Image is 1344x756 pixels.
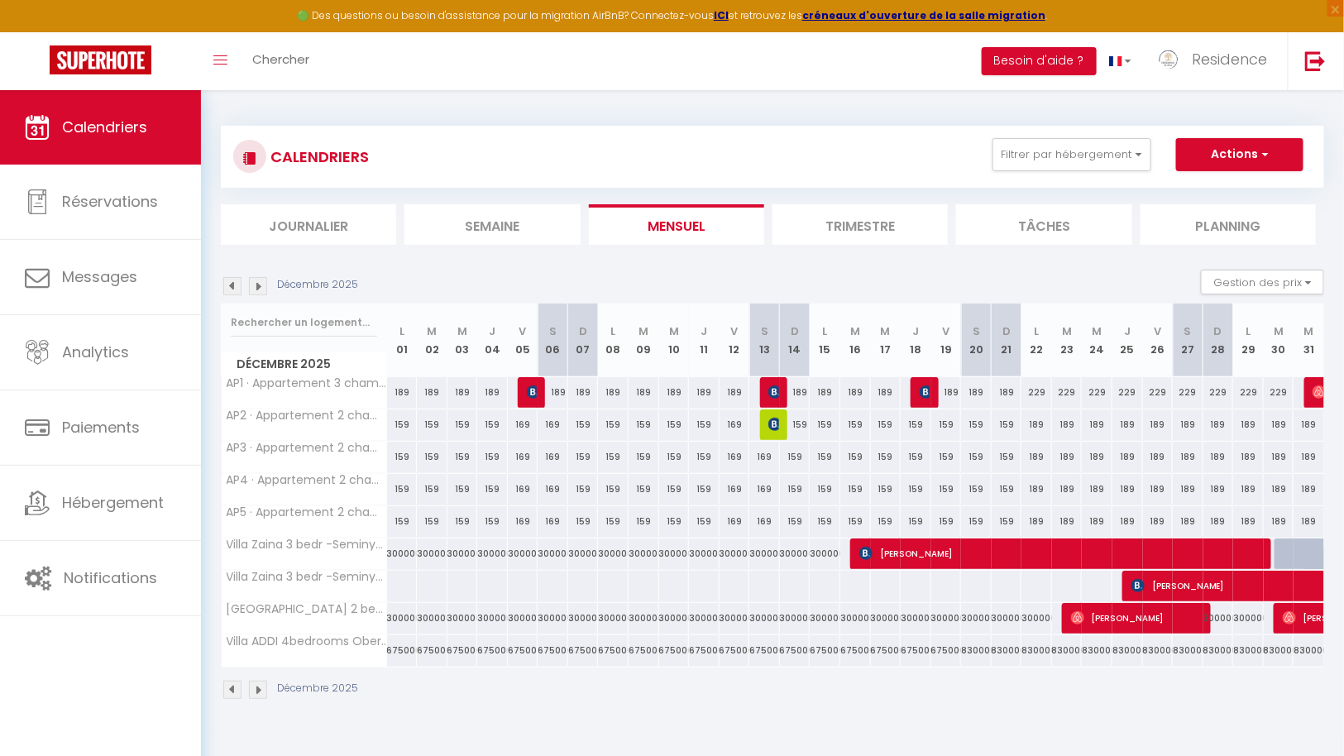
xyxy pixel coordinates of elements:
div: 3000000 [417,538,447,569]
div: 189 [1294,409,1324,440]
div: 189 [1264,506,1294,537]
div: 169 [508,506,538,537]
div: 229 [1021,377,1052,408]
abbr: L [1246,323,1251,339]
div: 189 [1264,409,1294,440]
div: 159 [901,442,931,472]
div: 229 [1264,377,1294,408]
div: 169 [720,506,750,537]
div: 159 [810,442,840,472]
div: 159 [477,442,508,472]
div: 3000000 [477,538,508,569]
div: 159 [810,409,840,440]
div: 159 [477,409,508,440]
div: 189 [1143,474,1174,505]
div: 189 [1173,442,1203,472]
div: 159 [447,442,478,472]
th: 22 [1021,304,1052,377]
div: 3000000 [568,538,599,569]
abbr: M [1093,323,1102,339]
span: Residence [1192,49,1267,69]
div: 159 [477,506,508,537]
div: 159 [810,506,840,537]
th: 31 [1294,304,1324,377]
th: 23 [1052,304,1083,377]
span: AP3 · Appartement 2 chambres Terrasse [224,442,390,454]
div: 189 [598,377,629,408]
div: 189 [629,377,659,408]
img: Super Booking [50,45,151,74]
div: 169 [749,442,780,472]
div: 189 [1203,409,1234,440]
span: [PERSON_NAME] [859,538,1267,569]
div: 159 [992,506,1022,537]
div: 189 [1143,442,1174,472]
div: 159 [629,409,659,440]
span: [GEOGRAPHIC_DATA] 2 bedrooms Private pool in [GEOGRAPHIC_DATA] [224,603,390,615]
div: 159 [417,506,447,537]
abbr: L [823,323,828,339]
div: 3000000 [447,603,478,634]
div: 169 [538,506,568,537]
div: 189 [1021,442,1052,472]
div: 189 [1203,442,1234,472]
div: 189 [1294,474,1324,505]
th: 24 [1082,304,1112,377]
th: 03 [447,304,478,377]
div: 189 [810,377,840,408]
div: 189 [659,377,690,408]
div: 3000000 [871,603,902,634]
th: 09 [629,304,659,377]
div: 169 [538,442,568,472]
h3: CALENDRIERS [266,138,369,175]
th: 05 [508,304,538,377]
th: 20 [961,304,992,377]
div: 189 [840,377,871,408]
div: 169 [720,442,750,472]
div: 159 [931,474,962,505]
div: 3000000 [508,538,538,569]
div: 3000000 [598,603,629,634]
div: 3000000 [508,603,538,634]
th: 17 [871,304,902,377]
div: 189 [1052,409,1083,440]
div: 3000000 [720,603,750,634]
abbr: J [701,323,707,339]
div: 159 [417,442,447,472]
div: 159 [961,506,992,537]
div: 3000000 [417,603,447,634]
div: 159 [901,474,931,505]
div: 189 [1203,506,1234,537]
div: 3000000 [629,603,659,634]
div: 159 [629,506,659,537]
div: 189 [871,377,902,408]
div: 189 [931,377,962,408]
div: 189 [1021,506,1052,537]
div: 189 [992,377,1022,408]
th: 04 [477,304,508,377]
a: créneaux d'ouverture de la salle migration [802,8,1045,22]
div: 159 [931,409,962,440]
abbr: M [850,323,860,339]
div: 159 [659,506,690,537]
th: 25 [1112,304,1143,377]
a: Chercher [240,32,322,90]
div: 159 [598,474,629,505]
div: 159 [629,442,659,472]
div: 189 [1112,474,1143,505]
div: 159 [840,409,871,440]
div: 159 [387,409,418,440]
div: 189 [1143,409,1174,440]
div: 159 [598,442,629,472]
th: 29 [1233,304,1264,377]
th: 06 [538,304,568,377]
div: 159 [931,506,962,537]
th: 13 [749,304,780,377]
div: 3000000 [659,603,690,634]
div: 3000000 [568,603,599,634]
div: 159 [659,442,690,472]
div: 189 [1143,506,1174,537]
div: 3000000 [749,603,780,634]
abbr: V [1154,323,1161,339]
div: 3000000 [992,603,1022,634]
